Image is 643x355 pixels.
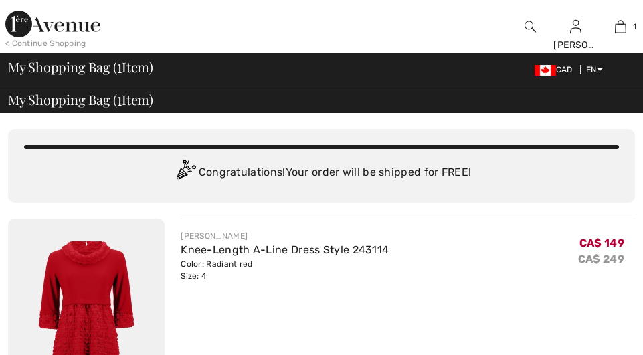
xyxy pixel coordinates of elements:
[8,60,153,74] span: My Shopping Bag ( Item)
[579,232,624,249] span: CA$ 149
[633,21,636,33] span: 1
[181,230,389,242] div: [PERSON_NAME]
[172,160,199,187] img: Congratulation2.svg
[615,19,626,35] img: My Bag
[570,19,581,35] img: My Info
[117,57,122,74] span: 1
[181,258,389,282] div: Color: Radiant red Size: 4
[525,19,536,35] img: search the website
[578,253,624,265] s: CA$ 249
[570,20,581,33] a: Sign In
[535,65,556,76] img: Canadian Dollar
[586,65,603,74] span: EN
[535,65,578,74] span: CAD
[8,93,153,106] span: My Shopping Bag ( Item)
[599,19,642,35] a: 1
[553,38,597,52] div: [PERSON_NAME]
[5,37,86,49] div: < Continue Shopping
[5,11,100,37] img: 1ère Avenue
[24,160,619,187] div: Congratulations! Your order will be shipped for FREE!
[117,90,122,107] span: 1
[181,243,389,256] a: Knee-Length A-Line Dress Style 243114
